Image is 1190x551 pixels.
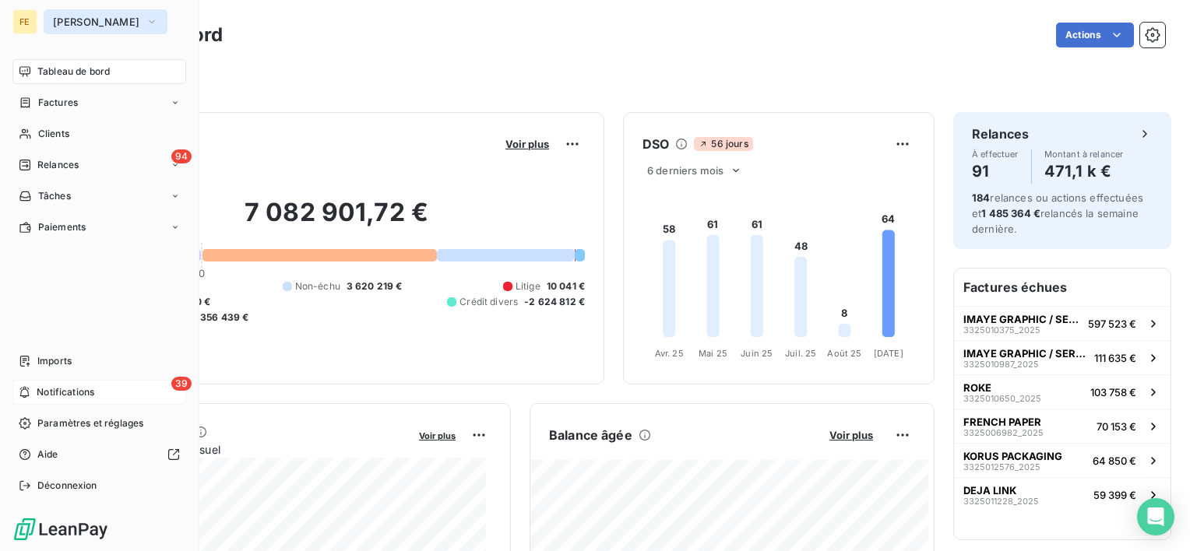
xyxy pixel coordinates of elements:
span: 64 850 € [1093,454,1136,467]
span: 3 620 219 € [347,279,403,293]
span: Chiffre d'affaires mensuel [88,441,408,458]
span: 3325010375_2025 [963,325,1040,335]
button: IMAYE GRAPHIC / SERVICE COMPTA3325010375_2025597 523 € [954,306,1171,340]
span: Litige [516,279,540,293]
span: KORUS PACKAGING [963,450,1062,462]
button: IMAYE GRAPHIC / SERVICE COMPTA3325010987_2025111 635 € [954,340,1171,374]
tspan: Avr. 25 [655,348,684,359]
tspan: [DATE] [874,348,903,359]
h4: 471,1 k € [1044,159,1124,184]
span: 0 [199,267,205,279]
span: 39 [171,377,192,391]
tspan: Juil. 25 [785,348,816,359]
h4: 91 [972,159,1019,184]
tspan: Août 25 [827,348,861,359]
span: Paramètres et réglages [37,416,143,430]
span: 103 758 € [1090,386,1136,398]
span: Notifications [37,385,94,399]
span: 3325010650_2025 [963,394,1041,403]
span: Aide [37,447,58,462]
h6: Relances [972,125,1029,143]
span: 10 041 € [547,279,585,293]
button: Voir plus [825,428,878,442]
span: 3325012576_2025 [963,462,1040,472]
button: KORUS PACKAGING3325012576_202564 850 € [954,443,1171,477]
span: IMAYE GRAPHIC / SERVICE COMPTA [963,313,1082,325]
h6: Factures échues [954,268,1171,306]
h2: 7 082 901,72 € [88,197,585,244]
tspan: Mai 25 [699,348,727,359]
span: Clients [38,127,69,141]
button: Actions [1056,23,1134,47]
div: FE [12,9,37,34]
span: À effectuer [972,149,1019,159]
button: DEJA LINK3325011228_202559 399 € [954,477,1171,511]
span: Voir plus [505,138,549,150]
span: Crédit divers [459,295,518,309]
span: IMAYE GRAPHIC / SERVICE COMPTA [963,347,1088,360]
a: Aide [12,442,186,467]
span: -2 624 812 € [524,295,585,309]
span: Non-échu [295,279,340,293]
span: DEJA LINK [963,484,1016,497]
button: FRENCH PAPER3325006982_202570 153 € [954,409,1171,443]
h6: Balance âgée [549,426,632,444]
span: 3325011228_2025 [963,497,1039,506]
span: Voir plus [419,430,456,441]
span: 184 [972,191,990,204]
span: Tableau de bord [37,65,110,79]
div: Open Intercom Messenger [1137,498,1174,535]
span: Factures [38,96,78,110]
span: 56 jours [694,137,752,151]
span: 94 [171,149,192,163]
span: 1 485 364 € [981,207,1040,219]
span: Montant à relancer [1044,149,1124,159]
button: Voir plus [501,137,554,151]
span: relances ou actions effectuées et relancés la semaine dernière. [972,191,1143,235]
span: Paiements [38,220,86,234]
img: Logo LeanPay [12,517,109,542]
span: ROKE [963,381,991,394]
span: 3325010987_2025 [963,360,1039,369]
h6: DSO [643,135,669,153]
span: Imports [37,354,72,368]
button: Voir plus [414,428,460,442]
span: 3325006982_2025 [963,428,1044,437]
span: [PERSON_NAME] [53,16,139,28]
span: 597 523 € [1088,318,1136,330]
button: ROKE3325010650_2025103 758 € [954,374,1171,409]
span: 59 399 € [1093,489,1136,501]
span: -356 439 € [195,311,249,325]
span: 6 derniers mois [647,164,724,177]
span: 70 153 € [1097,420,1136,433]
span: Déconnexion [37,479,97,493]
span: 111 635 € [1094,352,1136,364]
span: Voir plus [829,429,873,441]
span: Relances [37,158,79,172]
span: Tâches [38,189,71,203]
tspan: Juin 25 [741,348,773,359]
span: FRENCH PAPER [963,416,1041,428]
